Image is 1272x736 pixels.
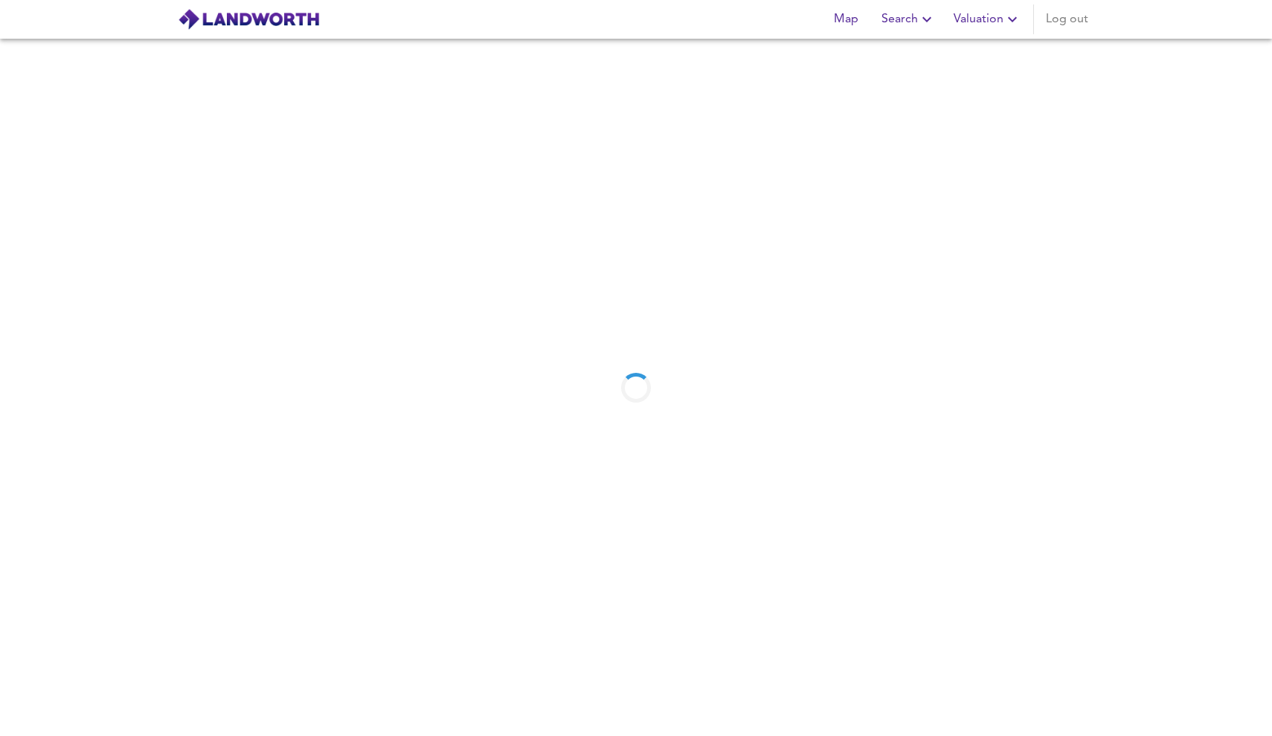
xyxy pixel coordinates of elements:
[954,9,1021,30] span: Valuation
[828,9,864,30] span: Map
[881,9,936,30] span: Search
[876,4,942,34] button: Search
[1040,4,1094,34] button: Log out
[948,4,1027,34] button: Valuation
[822,4,870,34] button: Map
[178,8,320,31] img: logo
[1046,9,1088,30] span: Log out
